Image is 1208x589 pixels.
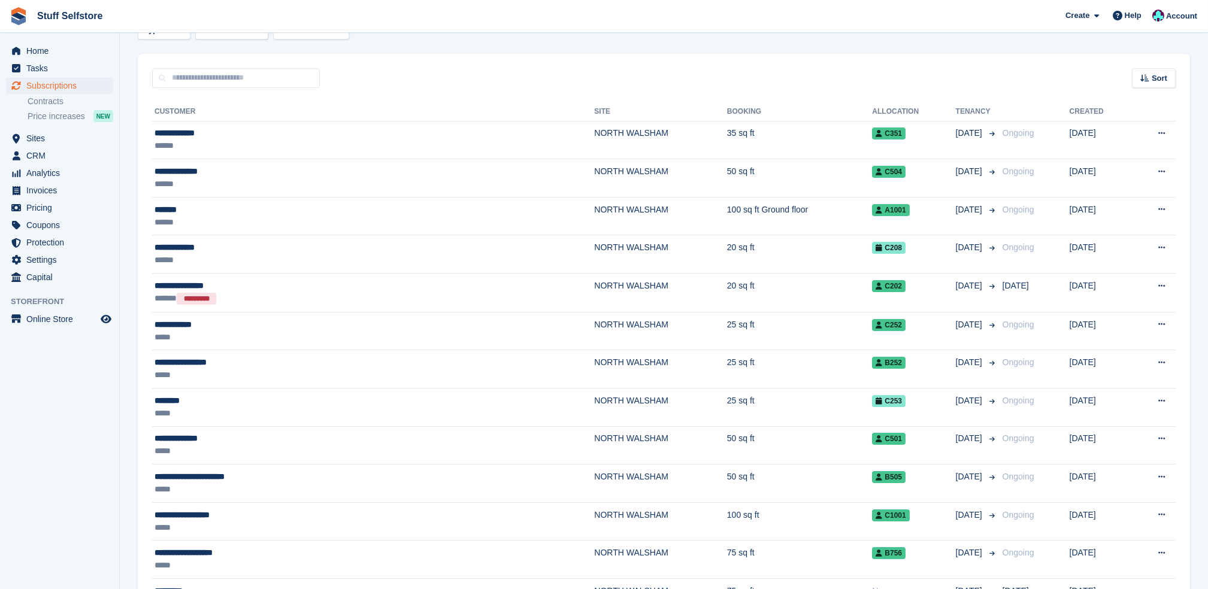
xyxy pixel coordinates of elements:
[594,502,727,541] td: NORTH WALSHAM
[26,217,98,233] span: Coupons
[26,60,98,77] span: Tasks
[727,235,873,274] td: 20 sq ft
[727,102,873,122] th: Booking
[28,110,113,123] a: Price increases NEW
[1070,388,1131,427] td: [DATE]
[1003,320,1034,329] span: Ongoing
[727,464,873,503] td: 50 sq ft
[1070,121,1131,159] td: [DATE]
[26,130,98,147] span: Sites
[872,280,906,292] span: C202
[6,251,113,268] a: menu
[1003,510,1034,520] span: Ongoing
[6,42,113,59] a: menu
[956,318,985,331] span: [DATE]
[594,121,727,159] td: NORTH WALSHAM
[1003,242,1034,252] span: Ongoing
[10,7,28,25] img: stora-icon-8386f47178a22dfd0bd8f6a31ec36ba5ce8667c1dd55bd0f319d3a0aa187defe.svg
[93,110,113,122] div: NEW
[872,319,906,331] span: C252
[956,547,985,559] span: [DATE]
[1070,541,1131,579] td: [DATE]
[1003,128,1034,138] span: Ongoing
[956,102,998,122] th: Tenancy
[1003,357,1034,367] span: Ongoing
[872,471,906,483] span: B505
[956,165,985,178] span: [DATE]
[1070,235,1131,274] td: [DATE]
[6,60,113,77] a: menu
[727,541,873,579] td: 75 sq ft
[872,357,906,369] span: B252
[26,147,98,164] span: CRM
[1003,472,1034,481] span: Ongoing
[6,130,113,147] a: menu
[872,433,906,445] span: C501
[99,312,113,326] a: Preview store
[594,197,727,235] td: NORTH WALSHAM
[1152,10,1164,22] img: Simon Gardner
[1065,10,1089,22] span: Create
[872,127,906,139] span: C351
[727,121,873,159] td: 35 sq ft
[594,350,727,388] td: NORTH WALSHAM
[152,102,594,122] th: Customer
[28,96,113,107] a: Contracts
[26,251,98,268] span: Settings
[956,204,985,216] span: [DATE]
[1070,312,1131,350] td: [DATE]
[727,312,873,350] td: 25 sq ft
[28,111,85,122] span: Price increases
[26,182,98,199] span: Invoices
[6,77,113,94] a: menu
[727,350,873,388] td: 25 sq ft
[26,234,98,251] span: Protection
[26,77,98,94] span: Subscriptions
[1070,197,1131,235] td: [DATE]
[32,6,107,26] a: Stuff Selfstore
[1070,102,1131,122] th: Created
[594,235,727,274] td: NORTH WALSHAM
[1070,502,1131,541] td: [DATE]
[594,464,727,503] td: NORTH WALSHAM
[594,312,727,350] td: NORTH WALSHAM
[727,274,873,312] td: 20 sq ft
[594,274,727,312] td: NORTH WALSHAM
[956,241,985,254] span: [DATE]
[727,388,873,427] td: 25 sq ft
[594,426,727,464] td: NORTH WALSHAM
[956,280,985,292] span: [DATE]
[727,159,873,198] td: 50 sq ft
[6,269,113,286] a: menu
[26,42,98,59] span: Home
[11,296,119,308] span: Storefront
[1070,274,1131,312] td: [DATE]
[956,127,985,139] span: [DATE]
[1003,396,1034,405] span: Ongoing
[727,197,873,235] td: 100 sq ft Ground floor
[6,311,113,327] a: menu
[872,204,909,216] span: A1001
[6,182,113,199] a: menu
[6,199,113,216] a: menu
[26,311,98,327] span: Online Store
[1070,464,1131,503] td: [DATE]
[1003,433,1034,443] span: Ongoing
[6,234,113,251] a: menu
[1003,166,1034,176] span: Ongoing
[26,269,98,286] span: Capital
[872,509,909,521] span: C1001
[26,199,98,216] span: Pricing
[594,541,727,579] td: NORTH WALSHAM
[872,547,906,559] span: B756
[1003,548,1034,557] span: Ongoing
[1003,281,1029,290] span: [DATE]
[956,470,985,483] span: [DATE]
[1070,350,1131,388] td: [DATE]
[872,242,906,254] span: C208
[956,509,985,521] span: [DATE]
[1003,205,1034,214] span: Ongoing
[872,102,955,122] th: Allocation
[872,395,906,407] span: C253
[594,102,727,122] th: Site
